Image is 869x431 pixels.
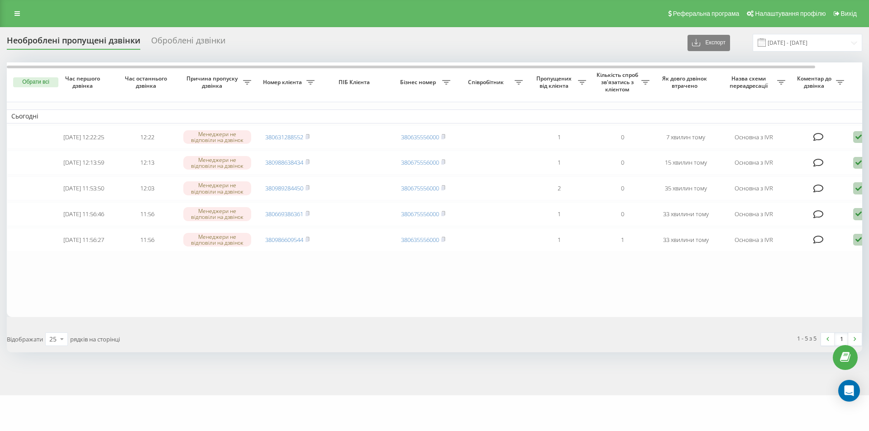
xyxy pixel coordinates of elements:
td: Основна з IVR [717,176,790,200]
div: Менеджери не відповіли на дзвінок [183,156,251,170]
a: 380675556000 [401,184,439,192]
td: [DATE] 12:13:59 [52,151,115,175]
button: Експорт [688,35,730,51]
div: Оброблені дзвінки [151,36,225,50]
td: 15 хвилин тому [654,151,717,175]
td: 1 [527,202,591,226]
a: 380986609544 [265,236,303,244]
a: 380675556000 [401,158,439,166]
td: 7 хвилин тому [654,125,717,149]
td: 12:13 [115,151,179,175]
span: Налаштування профілю [755,10,826,17]
td: 33 хвилини тому [654,228,717,252]
td: 0 [591,125,654,149]
div: 1 - 5 з 5 [797,334,816,343]
span: Відображати [7,335,43,343]
div: Необроблені пропущені дзвінки [7,36,140,50]
td: [DATE] 12:22:25 [52,125,115,149]
span: Пропущених від клієнта [532,75,578,89]
span: Час останнього дзвінка [123,75,172,89]
span: ПІБ Клієнта [327,79,384,86]
a: 380631288552 [265,133,303,141]
td: 1 [527,151,591,175]
div: Менеджери не відповіли на дзвінок [183,233,251,246]
td: 11:56 [115,202,179,226]
div: Open Intercom Messenger [838,380,860,402]
div: Менеджери не відповіли на дзвінок [183,130,251,144]
td: [DATE] 11:53:50 [52,176,115,200]
span: Співробітник [459,79,515,86]
div: Менеджери не відповіли на дзвінок [183,181,251,195]
td: 0 [591,176,654,200]
td: Основна з IVR [717,228,790,252]
td: [DATE] 11:56:27 [52,228,115,252]
td: 33 хвилини тому [654,202,717,226]
td: Основна з IVR [717,151,790,175]
span: Коментар до дзвінка [794,75,836,89]
td: 2 [527,176,591,200]
span: Реферальна програма [673,10,740,17]
a: 380635556000 [401,236,439,244]
td: [DATE] 11:56:46 [52,202,115,226]
td: Основна з IVR [717,125,790,149]
span: Час першого дзвінка [59,75,108,89]
td: 0 [591,202,654,226]
td: 1 [591,228,654,252]
td: 1 [527,228,591,252]
span: Кількість спроб зв'язатись з клієнтом [595,71,641,93]
span: рядків на сторінці [70,335,120,343]
td: 12:03 [115,176,179,200]
span: Бізнес номер [396,79,442,86]
td: 0 [591,151,654,175]
span: Причина пропуску дзвінка [183,75,243,89]
a: 380988638434 [265,158,303,166]
a: 380989284450 [265,184,303,192]
td: 1 [527,125,591,149]
td: 12:22 [115,125,179,149]
a: 1 [835,333,848,346]
span: Номер клієнта [260,79,306,86]
span: Назва схеми переадресації [722,75,777,89]
a: 380675556000 [401,210,439,218]
a: 380635556000 [401,133,439,141]
td: Основна з IVR [717,202,790,226]
button: Обрати всі [13,77,58,87]
span: Вихід [841,10,857,17]
td: 11:56 [115,228,179,252]
span: Як довго дзвінок втрачено [661,75,710,89]
div: Менеджери не відповіли на дзвінок [183,207,251,221]
td: 35 хвилин тому [654,176,717,200]
a: 380669386361 [265,210,303,218]
div: 25 [49,335,57,344]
